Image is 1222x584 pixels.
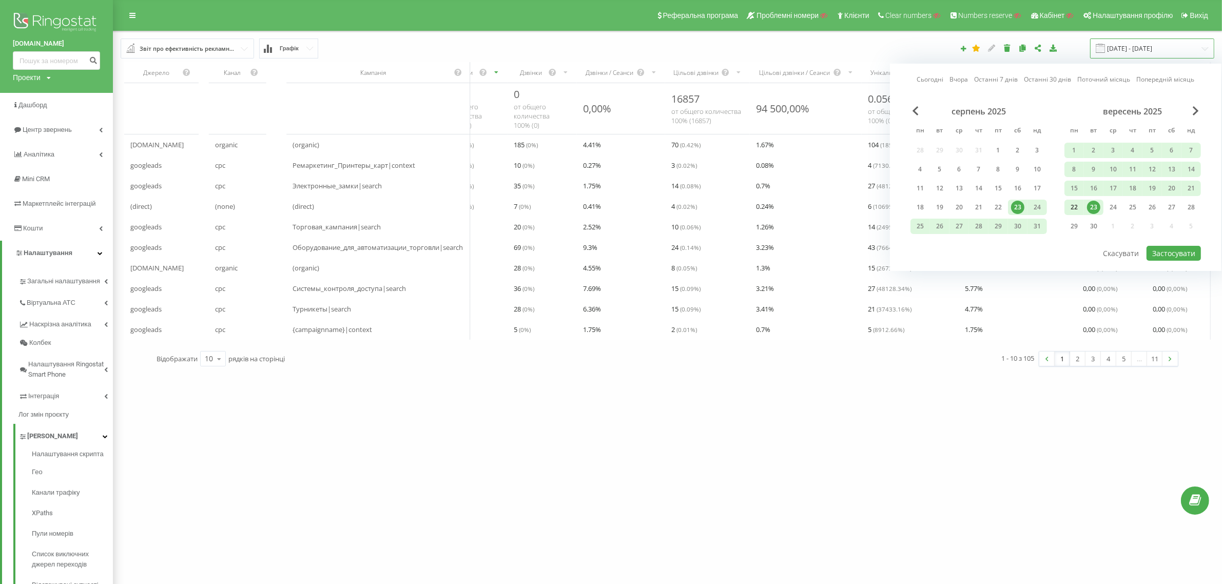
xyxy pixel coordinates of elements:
[1107,182,1120,195] div: 17
[1103,200,1123,215] div: ср 24 вер 2025 р.
[932,124,947,139] abbr: вівторок
[868,241,911,254] span: 43
[583,159,601,171] span: 0.27 %
[1142,143,1162,158] div: пт 5 вер 2025 р.
[969,181,988,196] div: чт 14 серп 2025 р.
[1055,352,1070,366] a: 1
[671,221,701,233] span: 10
[130,200,152,212] span: (direct)
[293,180,382,192] span: Электронные_замки|search
[680,243,701,251] span: ( 0.14 %)
[756,241,774,254] span: 3.23 %
[1087,144,1100,157] div: 2
[514,200,531,212] span: 7
[1064,162,1084,177] div: пн 8 вер 2025 р.
[992,163,1005,176] div: 8
[32,462,113,482] a: Гео
[514,241,534,254] span: 69
[1049,44,1058,51] i: Завантажити звіт
[1084,219,1103,234] div: вт 30 вер 2025 р.
[1193,106,1199,115] span: Next Month
[1146,182,1159,195] div: 19
[756,159,774,171] span: 0.08 %
[130,262,184,274] span: [DOMAIN_NAME]
[1031,220,1044,233] div: 31
[1098,246,1145,261] button: Скасувати
[1084,162,1103,177] div: вт 9 вер 2025 р.
[992,201,1005,214] div: 22
[930,200,949,215] div: вт 19 серп 2025 р.
[756,68,833,77] div: Цільові дзвінки / Сеанси
[583,102,611,115] div: 0,00%
[953,163,966,176] div: 6
[1064,106,1201,116] div: вересень 2025
[24,150,54,158] span: Аналiтика
[1142,200,1162,215] div: пт 26 вер 2025 р.
[215,159,225,171] span: cpc
[1103,181,1123,196] div: ср 17 вер 2025 р.
[583,68,636,77] div: Дзвінки / Сеанси
[1064,219,1084,234] div: пн 29 вер 2025 р.
[514,87,519,101] span: 0
[992,144,1005,157] div: 1
[1147,352,1162,366] a: 11
[680,223,701,231] span: ( 0.06 %)
[514,221,534,233] span: 20
[293,139,319,151] span: (organic)
[1185,163,1198,176] div: 14
[917,74,944,84] a: Сьогодні
[32,544,113,575] a: Список виключних джерел переходів
[1146,163,1159,176] div: 12
[1034,44,1042,51] i: Поділитися налаштуваннями звіту
[514,180,534,192] span: 35
[13,51,100,70] input: Пошук за номером
[1078,74,1131,84] a: Поточний місяць
[1085,352,1101,366] a: 3
[1018,44,1027,51] i: Копіювати звіт
[930,219,949,234] div: вт 26 серп 2025 р.
[215,68,250,77] div: Канал
[124,62,1211,340] div: scrollable content
[680,141,701,149] span: ( 0.42 %)
[1125,124,1140,139] abbr: четвер
[1084,181,1103,196] div: вт 16 вер 2025 р.
[32,467,43,477] span: Гео
[953,182,966,195] div: 13
[215,200,235,212] span: (none)
[972,220,985,233] div: 28
[680,182,701,190] span: ( 0.08 %)
[1027,200,1047,215] div: нд 24 серп 2025 р.
[1011,182,1024,195] div: 16
[130,159,162,171] span: googleads
[1024,74,1072,84] a: Останні 30 днів
[1103,162,1123,177] div: ср 10 вер 2025 р.
[949,200,969,215] div: ср 20 серп 2025 р.
[583,221,601,233] span: 2.52 %
[910,200,930,215] div: пн 18 серп 2025 р.
[972,163,985,176] div: 7
[1011,220,1024,233] div: 30
[27,431,78,441] span: [PERSON_NAME]
[280,45,299,52] span: Графік
[910,181,930,196] div: пн 11 серп 2025 р.
[975,74,1018,84] a: Останні 7 днів
[671,92,700,106] span: 16857
[32,529,73,539] span: Пули номерів
[868,180,911,192] span: 27
[1027,219,1047,234] div: нд 31 серп 2025 р.
[1031,144,1044,157] div: 3
[1146,144,1159,157] div: 5
[1068,163,1081,176] div: 8
[514,102,550,130] span: от общего количества 100% ( 0 )
[18,290,113,312] a: Віртуальна АТС
[877,182,911,190] span: ( 48128.34 %)
[671,68,721,77] div: Цільові дзвінки
[215,180,225,192] span: cpc
[1162,162,1181,177] div: сб 13 вер 2025 р.
[1185,144,1198,157] div: 7
[13,38,100,49] a: [DOMAIN_NAME]
[28,391,59,401] span: Інтеграція
[877,243,911,251] span: ( 76648.84 %)
[32,449,113,462] a: Налаштування скрипта
[293,200,314,212] span: (direct)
